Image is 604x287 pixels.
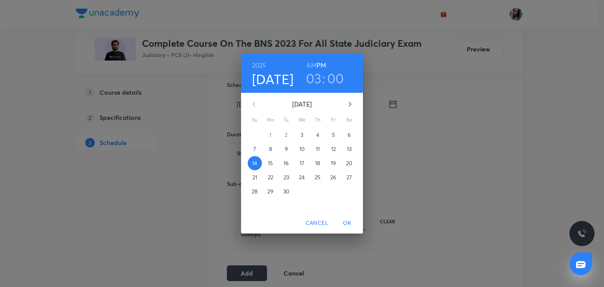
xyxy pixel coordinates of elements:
button: 11 [311,142,325,156]
button: 28 [248,184,262,199]
p: 5 [332,131,335,139]
button: 00 [327,70,344,86]
p: 19 [331,159,336,167]
p: 26 [330,173,336,181]
span: Fr [326,116,341,124]
button: 24 [295,170,309,184]
button: 10 [295,142,309,156]
button: PM [317,60,326,71]
p: 17 [300,159,304,167]
button: 3 [295,128,309,142]
span: Th [311,116,325,124]
button: 13 [342,142,356,156]
p: 20 [346,159,352,167]
p: 11 [316,145,320,153]
button: 29 [263,184,278,199]
button: 2025 [252,60,266,71]
p: 10 [299,145,305,153]
p: 6 [348,131,351,139]
button: 9 [279,142,293,156]
button: 21 [248,170,262,184]
button: 7 [248,142,262,156]
button: 30 [279,184,293,199]
button: 15 [263,156,278,170]
button: 27 [342,170,356,184]
button: 25 [311,170,325,184]
p: 13 [347,145,352,153]
button: 5 [326,128,341,142]
p: 22 [268,173,273,181]
p: 23 [284,173,289,181]
p: 18 [315,159,320,167]
p: 27 [346,173,352,181]
button: Cancel [302,216,331,230]
p: 9 [285,145,288,153]
button: [DATE] [252,71,294,87]
button: 18 [311,156,325,170]
p: 12 [331,145,336,153]
button: 20 [342,156,356,170]
p: 25 [315,173,320,181]
button: 22 [263,170,278,184]
p: 8 [269,145,272,153]
button: 03 [306,70,322,86]
span: OK [338,218,357,228]
span: We [295,116,309,124]
button: 23 [279,170,293,184]
p: 3 [300,131,303,139]
button: 17 [295,156,309,170]
p: 21 [252,173,257,181]
button: 8 [263,142,278,156]
span: Sa [342,116,356,124]
button: 26 [326,170,341,184]
button: 19 [326,156,341,170]
p: 15 [268,159,273,167]
p: [DATE] [263,99,341,109]
p: 24 [299,173,305,181]
button: AM [306,60,316,71]
h3: : [322,70,325,86]
p: 30 [283,188,289,195]
button: 16 [279,156,293,170]
button: 6 [342,128,356,142]
p: 7 [253,145,256,153]
button: 14 [248,156,262,170]
button: OK [335,216,360,230]
button: 4 [311,128,325,142]
span: Mo [263,116,278,124]
p: 4 [316,131,319,139]
p: 14 [252,159,257,167]
p: 28 [252,188,258,195]
button: 12 [326,142,341,156]
span: Cancel [306,218,328,228]
p: 16 [284,159,289,167]
span: Tu [279,116,293,124]
span: Su [248,116,262,124]
p: 29 [267,188,273,195]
